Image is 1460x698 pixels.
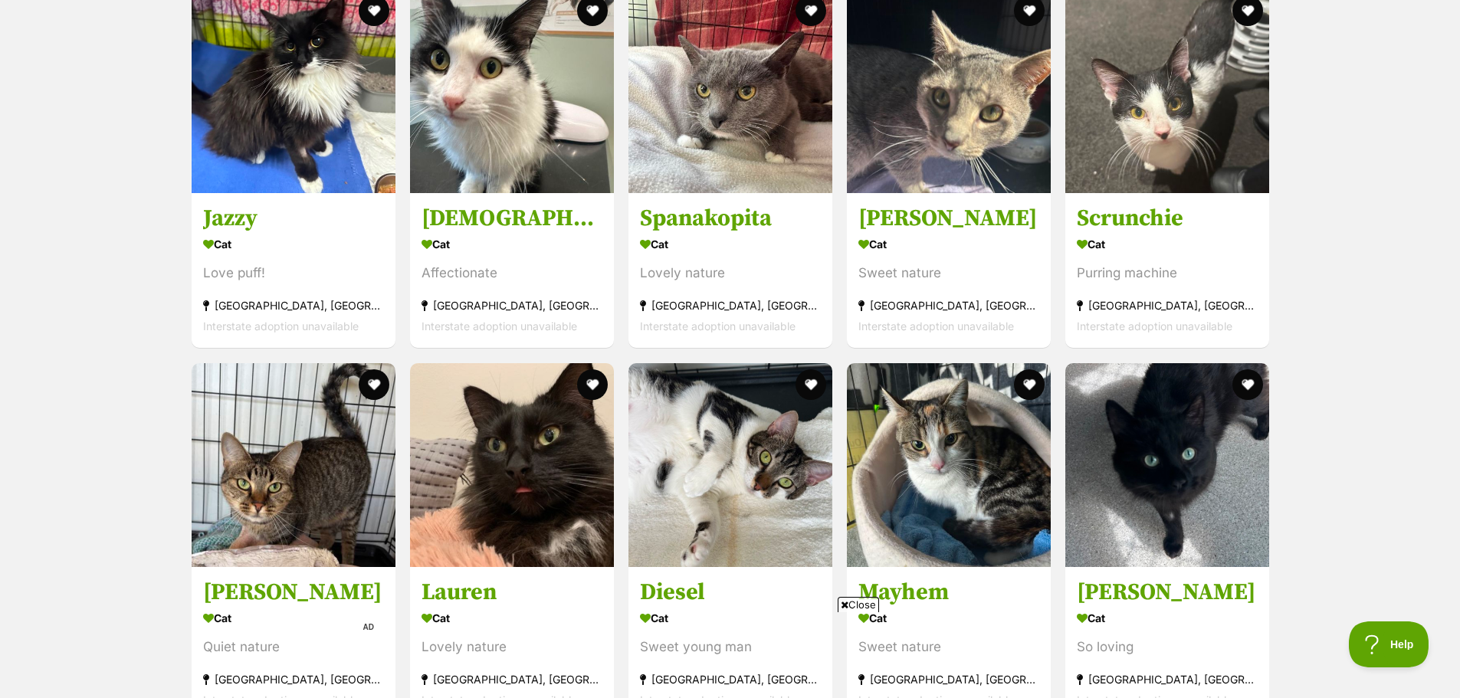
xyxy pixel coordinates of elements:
[203,637,384,657] div: Quiet nature
[203,578,384,607] h3: [PERSON_NAME]
[628,363,832,567] img: Diesel
[422,607,602,629] div: Cat
[847,363,1051,567] img: Mayhem
[640,578,821,607] h3: Diesel
[410,363,614,567] img: Lauren
[730,690,730,690] iframe: Advertisement
[838,597,879,612] span: Close
[410,193,614,349] a: [DEMOGRAPHIC_DATA] Cat Affectionate [GEOGRAPHIC_DATA], [GEOGRAPHIC_DATA] Interstate adoption unav...
[1014,369,1045,400] button: favourite
[858,264,1039,284] div: Sweet nature
[640,264,821,284] div: Lovely nature
[1077,205,1258,234] h3: Scrunchie
[640,234,821,256] div: Cat
[640,296,821,316] div: [GEOGRAPHIC_DATA], [GEOGRAPHIC_DATA]
[422,264,602,284] div: Affectionate
[1077,320,1232,333] span: Interstate adoption unavailable
[203,205,384,234] h3: Jazzy
[422,320,577,333] span: Interstate adoption unavailable
[359,369,389,400] button: favourite
[203,234,384,256] div: Cat
[203,264,384,284] div: Love puff!
[422,205,602,234] h3: [DEMOGRAPHIC_DATA]
[1065,193,1269,349] a: Scrunchie Cat Purring machine [GEOGRAPHIC_DATA], [GEOGRAPHIC_DATA] Interstate adoption unavailabl...
[1077,607,1258,629] div: Cat
[640,320,796,333] span: Interstate adoption unavailable
[203,320,359,333] span: Interstate adoption unavailable
[577,369,608,400] button: favourite
[1232,369,1263,400] button: favourite
[858,296,1039,316] div: [GEOGRAPHIC_DATA], [GEOGRAPHIC_DATA]
[858,578,1039,607] h3: Mayhem
[858,234,1039,256] div: Cat
[640,205,821,234] h3: Spanakopita
[422,234,602,256] div: Cat
[858,607,1039,629] div: Cat
[640,607,821,629] div: Cat
[1077,669,1258,690] div: [GEOGRAPHIC_DATA], [GEOGRAPHIC_DATA]
[796,369,826,400] button: favourite
[1077,264,1258,284] div: Purring machine
[192,363,395,567] img: Molly
[1077,296,1258,316] div: [GEOGRAPHIC_DATA], [GEOGRAPHIC_DATA]
[203,669,384,690] div: [GEOGRAPHIC_DATA], [GEOGRAPHIC_DATA]
[858,205,1039,234] h3: [PERSON_NAME]
[628,193,832,349] a: Spanakopita Cat Lovely nature [GEOGRAPHIC_DATA], [GEOGRAPHIC_DATA] Interstate adoption unavailabl...
[192,193,395,349] a: Jazzy Cat Love puff! [GEOGRAPHIC_DATA], [GEOGRAPHIC_DATA] Interstate adoption unavailable favourite
[1077,234,1258,256] div: Cat
[1349,621,1429,667] iframe: Help Scout Beacon - Open
[422,296,602,316] div: [GEOGRAPHIC_DATA], [GEOGRAPHIC_DATA]
[1077,637,1258,657] div: So loving
[422,578,602,607] h3: Lauren
[858,320,1014,333] span: Interstate adoption unavailable
[847,193,1051,349] a: [PERSON_NAME] Cat Sweet nature [GEOGRAPHIC_DATA], [GEOGRAPHIC_DATA] Interstate adoption unavailab...
[203,607,384,629] div: Cat
[203,296,384,316] div: [GEOGRAPHIC_DATA], [GEOGRAPHIC_DATA]
[359,618,379,636] span: AD
[1077,578,1258,607] h3: [PERSON_NAME]
[1065,363,1269,567] img: Fabian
